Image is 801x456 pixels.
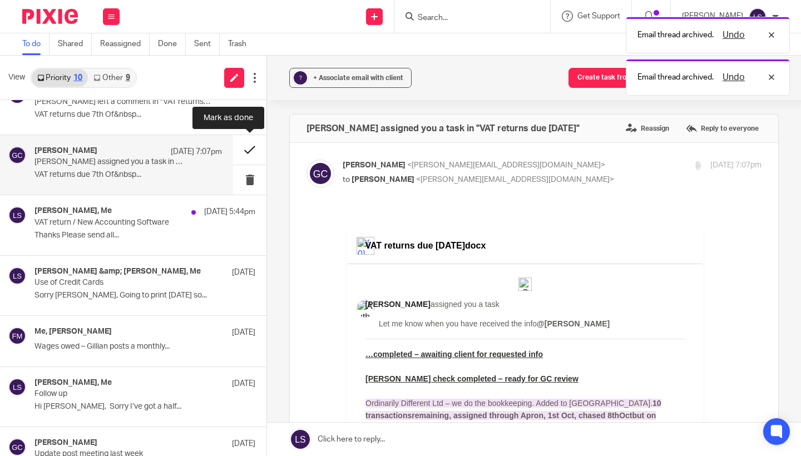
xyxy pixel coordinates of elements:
[58,33,92,55] a: Shared
[204,206,255,217] p: [DATE] 5:44pm
[34,402,255,412] p: Hi [PERSON_NAME], Sorry I’ve got a half...
[232,378,255,389] p: [DATE]
[306,123,580,134] h4: [PERSON_NAME] assigned you a task in "VAT returns due [DATE]"
[8,267,26,285] img: svg%3E
[34,146,97,156] h4: [PERSON_NAME]
[683,120,762,137] label: Reply to everyone
[23,140,200,149] span: …completed – awaiting client for requested info
[69,201,106,210] span: remaining
[219,201,231,210] span: Oct
[710,160,762,171] p: [DATE] 7:07pm
[34,327,112,336] h4: Me, [PERSON_NAME]
[719,71,748,84] button: Undo
[276,201,289,210] span: Oct
[308,189,310,198] span: .
[416,176,614,184] span: <[PERSON_NAME][EMAIL_ADDRESS][DOMAIN_NAME]>
[34,278,211,288] p: Use of Credit Cards
[34,231,255,240] p: Thanks Please send all...
[289,68,412,88] button: ? + Associate email with client
[34,170,222,180] p: VAT returns due 7th Of&nbsp...
[210,201,216,210] span: st
[23,90,157,99] span: assigned you a task
[176,68,189,81] img: Comment Icon
[8,72,25,83] span: View
[34,438,97,448] h4: [PERSON_NAME]
[22,33,50,55] a: To do
[269,201,276,210] span: th
[13,332,352,353] p: This email is generated through Fearless Financials Ltd's use of Microsoft 365 and may contain co...
[126,74,130,82] div: 9
[73,74,82,82] div: 10
[228,33,255,55] a: Trash
[34,110,255,120] p: VAT returns due 7th Of&nbsp...
[34,389,211,399] p: Follow up
[32,69,88,87] a: Priority10
[22,9,78,24] img: Pixie
[34,378,112,388] h4: [PERSON_NAME], Me
[343,176,350,184] span: to
[34,218,211,227] p: VAT return / New Accounting Software
[407,161,605,169] span: <[PERSON_NAME][EMAIL_ADDRESS][DOMAIN_NAME]>
[194,33,220,55] a: Sent
[34,267,201,276] h4: [PERSON_NAME] &amp; [PERSON_NAME], Me
[23,90,88,99] span: [PERSON_NAME]
[8,438,26,456] img: svg%3E
[231,201,269,210] span: , chased 8
[232,438,255,449] p: [DATE]
[23,189,308,198] span: Ordinarily Different Ltd – we do the bookkeeping. Added to [GEOGRAPHIC_DATA]
[719,28,748,42] button: Undo
[8,327,26,345] img: svg%3E
[105,214,222,222] span: VAT check completed, no queries.
[174,238,180,247] span: st
[34,157,185,167] p: [PERSON_NAME] assigned you a task in "VAT returns due [DATE]"
[88,69,135,87] a: Other9
[106,201,209,210] span: , assigned through Apron, 1
[352,176,414,184] span: [PERSON_NAME]
[8,206,26,224] img: svg%3E
[36,110,194,118] span: Let me know when you have received the info
[637,29,714,41] p: Email thread archived.
[23,31,352,41] a: VAT returns due [DATE]docx
[158,33,186,55] a: Done
[313,75,403,81] span: + Associate email with client
[14,312,155,320] a: Why am I receiving this notification from Office?
[23,189,319,210] span: 10 transactions
[23,238,308,259] span: August onwards)– the client does the bookkeeping.…
[8,146,26,164] img: svg%3E
[306,160,334,187] img: svg%3E
[232,327,255,338] p: [DATE]
[294,71,307,85] div: ?
[171,146,222,157] p: [DATE] 7:07pm
[14,27,32,45] img: {0} Icon
[194,110,267,118] span: @[PERSON_NAME]
[23,165,236,174] span: [PERSON_NAME] check completed – ready for GC review
[232,267,255,278] p: [DATE]
[8,378,26,396] img: svg%3E
[14,90,32,108] img: Author
[749,8,767,26] img: svg%3E
[101,214,103,222] span: .
[623,120,672,137] label: Reassign
[343,161,406,169] span: [PERSON_NAME]
[34,206,112,216] h4: [PERSON_NAME], Me
[136,270,229,294] a: Go to comment
[34,291,255,300] p: Sorry [PERSON_NAME], Going to print [DATE] so...
[23,238,174,247] span: •Pirate and The Bluebell (flat rate vat from 1
[100,33,150,55] a: Reassigned
[34,342,255,351] p: Wages owed – Gillian posts a monthly...
[34,97,211,107] p: [PERSON_NAME] left a comment in "VAT returns due [DATE]"
[637,72,714,83] p: Email thread archived.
